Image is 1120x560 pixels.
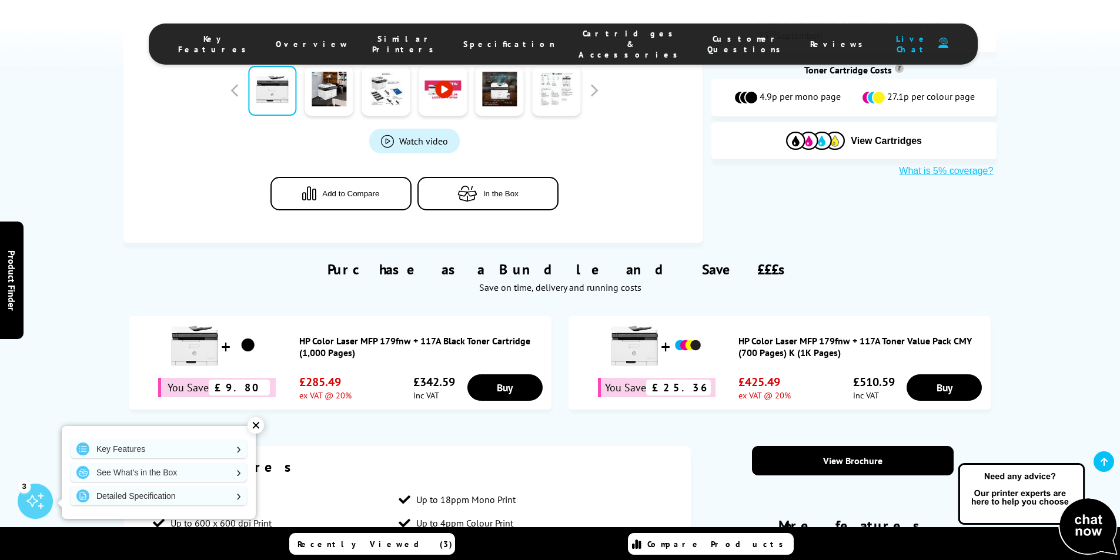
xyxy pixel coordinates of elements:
[938,38,948,49] img: user-headset-duotone.svg
[322,189,379,198] span: Add to Compare
[895,64,904,73] sup: Cost per page
[646,380,711,395] span: £25.36
[71,487,247,505] a: Detailed Specification
[299,335,546,358] a: HP Color Laser MFP 179fnw + 117A Black Toner Cartridge (1,000 Pages)
[853,390,895,401] span: inc VAT
[895,165,997,177] button: What is 5% coverage?
[6,250,18,310] span: Product Finder
[289,533,455,555] a: Recently Viewed (3)
[138,281,982,293] div: Save on time, delivery and running costs
[233,331,263,360] img: HP Color Laser MFP 179fnw + 117A Black Toner Cartridge (1,000 Pages)
[483,189,519,198] span: In the Box
[372,33,440,55] span: Similar Printers
[579,28,684,60] span: Cartridges & Accessories
[892,33,932,55] span: Live Chat
[752,446,954,475] a: View Brochure
[720,131,988,150] button: View Cartridges
[786,132,845,150] img: Cartridges
[299,390,352,401] span: ex VAT @ 20%
[158,378,276,397] div: You Save
[611,322,658,369] img: HP Color Laser MFP 179fnw + 117A Toner Value Pack CMY (700 Pages) K (1K Pages)
[417,177,559,210] button: In the Box
[887,90,975,105] span: 27.1p per colour page
[738,390,791,401] span: ex VAT @ 20%
[147,458,668,476] div: Key features
[71,440,247,458] a: Key Features
[467,374,543,401] a: Buy
[369,129,460,153] a: Product_All_Videos
[760,90,841,105] span: 4.9p per mono page
[248,417,264,434] div: ✕
[707,33,787,55] span: Customer Questions
[276,39,349,49] span: Overview
[416,494,516,505] span: Up to 18ppm Mono Print
[810,39,869,49] span: Reviews
[71,463,247,482] a: See What's in the Box
[752,517,954,541] div: More features
[178,33,252,55] span: Key Features
[123,243,997,299] div: Purchase as a Bundle and Save £££s
[413,390,455,401] span: inc VAT
[853,374,895,390] span: £510.59
[738,335,985,358] a: HP Color Laser MFP 179fnw + 117A Toner Value Pack CMY (700 Pages) K (1K Pages)
[463,39,555,49] span: Specification
[955,461,1120,558] img: Open Live Chat window
[907,374,982,401] a: Buy
[598,378,716,397] div: You Save
[18,479,31,492] div: 3
[416,517,513,529] span: Up to 4ppm Colour Print
[171,322,218,369] img: HP Color Laser MFP 179fnw + 117A Black Toner Cartridge (1,000 Pages)
[673,331,703,360] img: HP Color Laser MFP 179fnw + 117A Toner Value Pack CMY (700 Pages) K (1K Pages)
[628,533,794,555] a: Compare Products
[270,177,412,210] button: Add to Compare
[399,135,448,147] span: Watch video
[413,374,455,390] span: £342.59
[297,539,453,549] span: Recently Viewed (3)
[170,517,272,529] span: Up to 600 x 600 dpi Print
[299,374,352,390] span: £285.49
[851,136,922,146] span: View Cartridges
[647,539,790,549] span: Compare Products
[209,380,270,395] span: £9.80
[738,374,791,390] span: £425.49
